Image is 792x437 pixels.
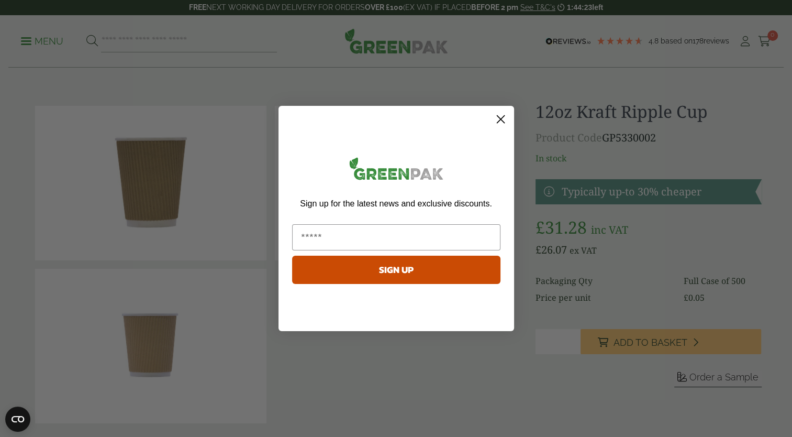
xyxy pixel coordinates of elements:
[292,153,500,188] img: greenpak_logo
[292,256,500,284] button: SIGN UP
[292,224,500,250] input: Email
[5,407,30,432] button: Open CMP widget
[492,110,510,128] button: Close dialog
[300,199,492,208] span: Sign up for the latest news and exclusive discounts.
